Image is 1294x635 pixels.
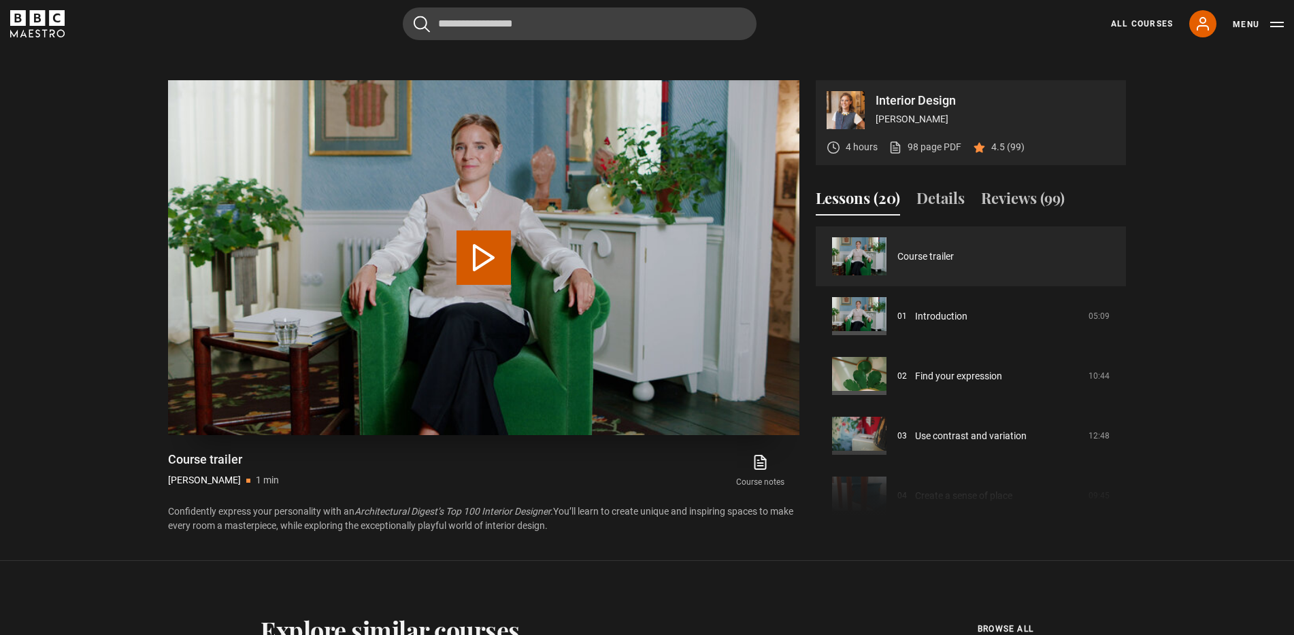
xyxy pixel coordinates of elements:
[876,112,1115,126] p: [PERSON_NAME]
[10,10,65,37] svg: BBC Maestro
[1111,18,1173,30] a: All Courses
[876,95,1115,107] p: Interior Design
[354,506,553,517] i: Architectural Digest’s Top 100 Interior Designer.
[897,250,954,264] a: Course trailer
[168,504,799,533] p: Confidently express your personality with an You’ll learn to create unique and inspiring spaces t...
[256,473,279,487] p: 1 min
[414,16,430,33] button: Submit the search query
[168,451,279,468] h1: Course trailer
[1233,18,1284,31] button: Toggle navigation
[846,140,878,154] p: 4 hours
[816,187,900,216] button: Lessons (20)
[981,187,1065,216] button: Reviews (99)
[889,140,961,154] a: 98 page PDF
[915,309,967,324] a: Introduction
[168,473,241,487] p: [PERSON_NAME]
[916,187,965,216] button: Details
[991,140,1025,154] p: 4.5 (99)
[403,7,757,40] input: Search
[915,369,1002,383] a: Find your expression
[168,80,799,435] video-js: Video Player
[915,429,1027,443] a: Use contrast and variation
[722,451,799,491] a: Course notes
[457,230,511,285] button: Play Video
